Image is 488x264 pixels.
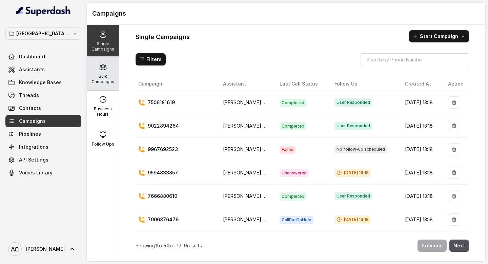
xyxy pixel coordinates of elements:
td: [DATE] 13:18 [400,91,443,114]
span: [DATE] 16:18 [334,169,371,177]
td: [DATE] 13:18 [400,114,443,138]
span: [DATE] 16:18 [334,215,371,224]
span: 1 [155,243,157,248]
button: Filters [136,53,166,65]
a: Threads [5,89,81,101]
span: [PERSON_NAME] Mumbai Conviction HR Outbound Assistant [223,123,360,129]
span: 50 [163,243,170,248]
input: Search by Phone Number [361,53,469,66]
a: Assistants [5,63,81,76]
th: Assistant [218,77,274,91]
a: Knowledge Bases [5,76,81,89]
span: [PERSON_NAME] Mumbai Conviction HR Outbound Assistant [223,170,360,175]
span: Contacts [19,105,41,112]
span: [PERSON_NAME] Mumbai Conviction HR Outbound Assistant [223,216,360,222]
p: 9967692523 [148,146,178,153]
text: AC [11,246,19,253]
p: [GEOGRAPHIC_DATA] - [GEOGRAPHIC_DATA] - [GEOGRAPHIC_DATA] [16,30,70,38]
td: [DATE] 13:18 [400,185,443,208]
td: [DATE] 13:18 [400,138,443,161]
span: No follow-up scheduled [334,145,387,153]
p: Showing to of results [136,242,202,249]
th: Action [443,77,469,91]
span: Failed [280,146,296,154]
h1: Single Campaigns [136,32,190,42]
button: [GEOGRAPHIC_DATA] - [GEOGRAPHIC_DATA] - [GEOGRAPHIC_DATA] [5,27,81,40]
p: 7006376479 [148,216,179,223]
span: Completed [280,99,306,107]
button: Previous [418,240,447,252]
th: Campaign [136,77,218,91]
span: Unanswered [280,169,309,177]
span: [PERSON_NAME] Mumbai Conviction HR Outbound Assistant [223,99,360,105]
nav: Pagination [136,235,469,256]
p: Single Campaigns [89,41,116,52]
span: Completed [280,122,306,130]
span: Campaigns [19,118,46,125]
a: [PERSON_NAME] [5,240,81,259]
span: API Settings [19,156,48,163]
span: User Responded [334,122,372,130]
img: light.svg [16,5,71,16]
span: User Responded [334,192,372,200]
a: Contacts [5,102,81,114]
span: [PERSON_NAME] Mumbai Conviction HR Outbound Assistant [223,193,360,199]
th: Created At [400,77,443,91]
span: User Responded [334,98,372,107]
p: 7666880610 [148,193,177,200]
span: Pipelines [19,131,41,137]
span: [PERSON_NAME] Mumbai Conviction HR Outbound Assistant [223,146,360,152]
th: Follow Up [329,77,400,91]
span: CallPutOnHold [280,216,313,224]
td: [DATE] 13:18 [400,208,443,231]
button: Start Campaign [409,30,469,42]
th: Last Call Status [274,77,329,91]
a: Campaigns [5,115,81,127]
span: Voices Library [19,169,53,176]
a: Voices Library [5,167,81,179]
span: Dashboard [19,53,45,60]
a: Integrations [5,141,81,153]
span: 1719 [177,243,187,248]
p: 7506181619 [148,99,175,106]
p: Bulk Campaigns [89,74,116,84]
span: Threads [19,92,39,99]
td: [DATE] 13:18 [400,231,443,255]
td: [DATE] 13:18 [400,161,443,185]
p: Follow Ups [92,142,114,147]
a: Pipelines [5,128,81,140]
span: Integrations [19,144,48,150]
span: [PERSON_NAME] [26,246,65,252]
a: Dashboard [5,51,81,63]
button: Next [449,240,469,252]
p: 9594833857 [148,169,178,176]
a: API Settings [5,154,81,166]
p: 9022894264 [148,122,179,129]
span: Completed [280,192,306,201]
h1: Campaigns [92,8,480,19]
p: Business Hours [89,106,116,117]
span: Assistants [19,66,45,73]
span: Knowledge Bases [19,79,62,86]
